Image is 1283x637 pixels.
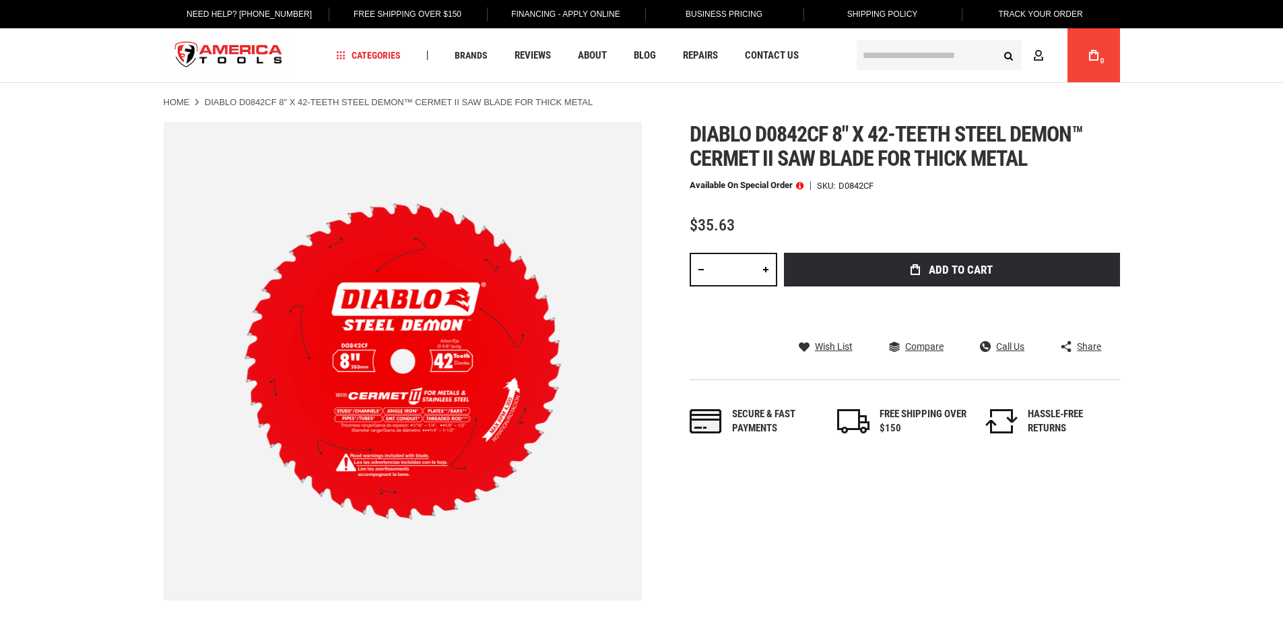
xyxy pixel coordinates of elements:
a: 0 [1081,28,1107,82]
img: America Tools [164,30,294,81]
span: Call Us [996,342,1024,351]
span: Shipping Policy [847,9,918,19]
a: store logo [164,30,294,81]
span: Blog [634,51,656,61]
a: Categories [330,47,407,65]
a: Compare [889,340,944,353]
span: Wish List [815,342,853,351]
div: FREE SHIPPING OVER $150 [880,407,967,436]
span: Add to Cart [929,264,993,276]
img: returns [985,409,1018,433]
a: Call Us [980,340,1024,353]
div: Secure & fast payments [732,407,820,436]
a: About [572,47,613,65]
button: Add to Cart [784,253,1120,286]
strong: DIABLO D0842CF 8" X 42-TEETH STEEL DEMON™ CERMET II SAW BLADE FOR THICK METAL [205,97,593,107]
iframe: Secure express checkout frame [781,291,1123,330]
a: Blog [628,47,662,65]
span: Reviews [515,51,551,61]
span: Categories [336,51,401,60]
strong: SKU [817,181,838,190]
span: Share [1077,342,1101,351]
span: 0 [1100,57,1105,65]
span: Brands [455,51,488,60]
span: About [578,51,607,61]
button: Search [996,42,1022,68]
a: Wish List [799,340,853,353]
span: Repairs [683,51,718,61]
span: Contact Us [745,51,799,61]
a: Repairs [677,47,724,65]
img: DIABLO D0842CF 8" X 42-TEETH STEEL DEMON™ CERMET II SAW BLADE FOR THICK METAL [164,122,642,601]
div: HASSLE-FREE RETURNS [1028,407,1115,436]
a: Contact Us [739,47,805,65]
div: D0842CF [838,181,874,190]
img: payments [690,409,722,433]
a: Reviews [508,47,557,65]
a: Home [164,96,190,109]
span: Compare [905,342,944,351]
img: shipping [837,409,869,433]
p: Available on Special Order [690,181,803,190]
span: $35.63 [690,216,735,235]
a: Brands [449,47,494,65]
span: Diablo d0842cf 8" x 42-teeth steel demon™ cermet ii saw blade for thick metal [690,121,1084,171]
